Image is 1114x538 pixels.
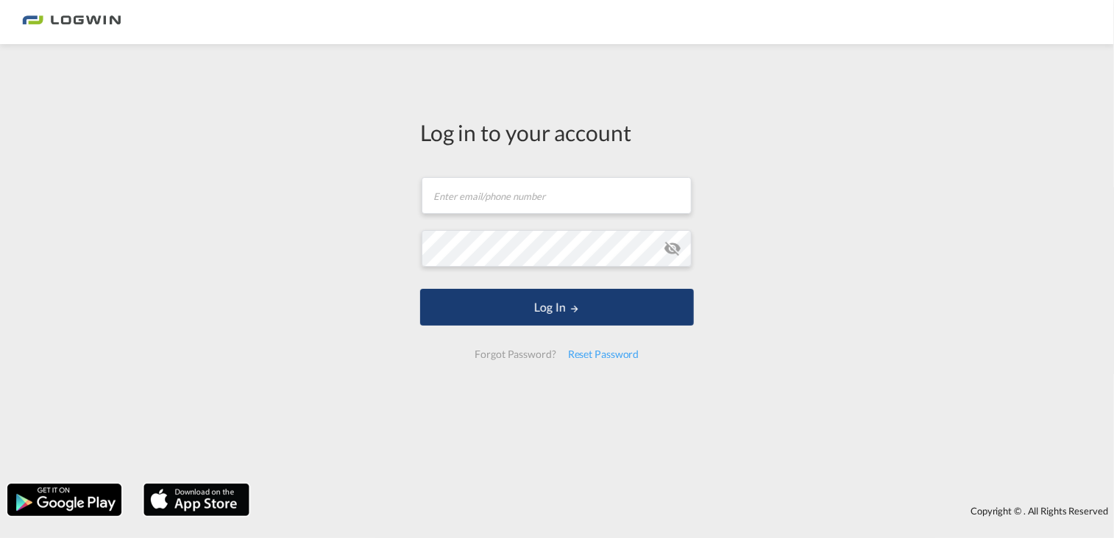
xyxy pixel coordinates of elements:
[257,498,1114,523] div: Copyright © . All Rights Reserved
[469,341,561,367] div: Forgot Password?
[420,117,694,148] div: Log in to your account
[420,289,694,326] button: LOGIN
[422,177,692,214] input: Enter email/phone number
[664,240,681,257] md-icon: icon-eye-off
[562,341,645,367] div: Reset Password
[22,6,121,39] img: bc73a0e0d8c111efacd525e4c8ad7d32.png
[6,482,123,517] img: google.png
[142,482,251,517] img: apple.png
